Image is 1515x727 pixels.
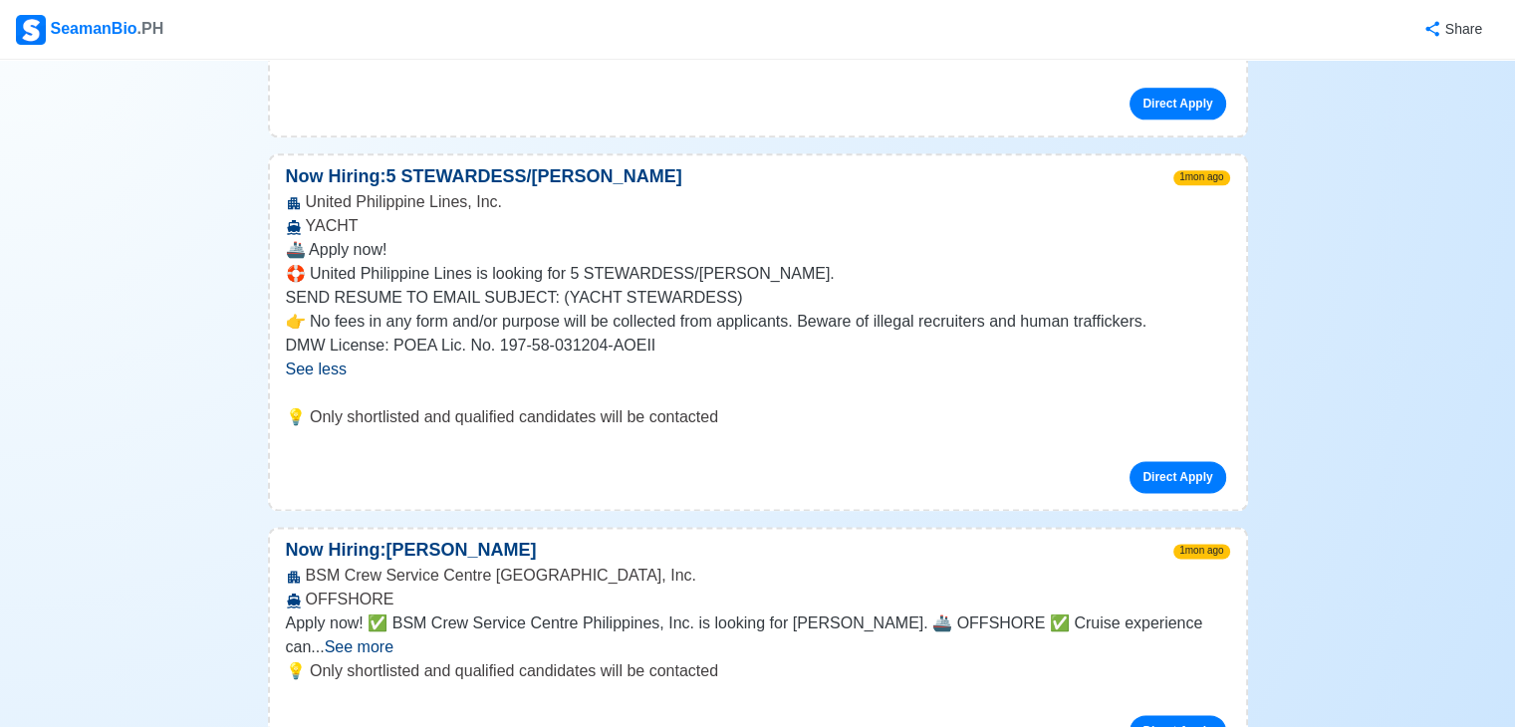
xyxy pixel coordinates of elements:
[1403,10,1499,49] button: Share
[270,190,1246,238] div: United Philippine Lines, Inc. YACHT
[1173,170,1229,185] span: 1mon ago
[286,286,1230,310] p: SEND RESUME TO EMAIL SUBJECT: (YACHT STEWARDESS)
[1173,544,1229,559] span: 1mon ago
[286,614,1203,655] span: Apply now! ✅ BSM Crew Service Centre Philippines, Inc. is looking for [PERSON_NAME]. 🚢 OFFSHORE ✅...
[286,262,1230,286] p: 🛟 United Philippine Lines is looking for 5 STEWARDESS/[PERSON_NAME].
[16,15,46,45] img: Logo
[1130,88,1225,120] a: Direct Apply
[286,334,1230,358] p: DMW License: POEA Lic. No. 197-58-031204-AOEII
[286,310,1230,334] p: 👉 No fees in any form and/or purpose will be collected from applicants. Beware of illegal recruit...
[270,163,698,190] p: Now Hiring: 5 STEWARDESS/[PERSON_NAME]
[286,405,1230,429] p: 💡 Only shortlisted and qualified candidates will be contacted
[286,238,1230,262] p: 🚢 Apply now!
[1130,461,1225,493] a: Direct Apply
[311,638,393,655] span: ...
[137,20,164,37] span: .PH
[270,564,1246,611] div: BSM Crew Service Centre [GEOGRAPHIC_DATA], Inc. OFFSHORE
[286,361,347,377] span: See less
[286,659,1230,683] p: 💡 Only shortlisted and qualified candidates will be contacted
[325,638,393,655] span: See more
[270,537,553,564] p: Now Hiring: [PERSON_NAME]
[16,15,163,45] div: SeamanBio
